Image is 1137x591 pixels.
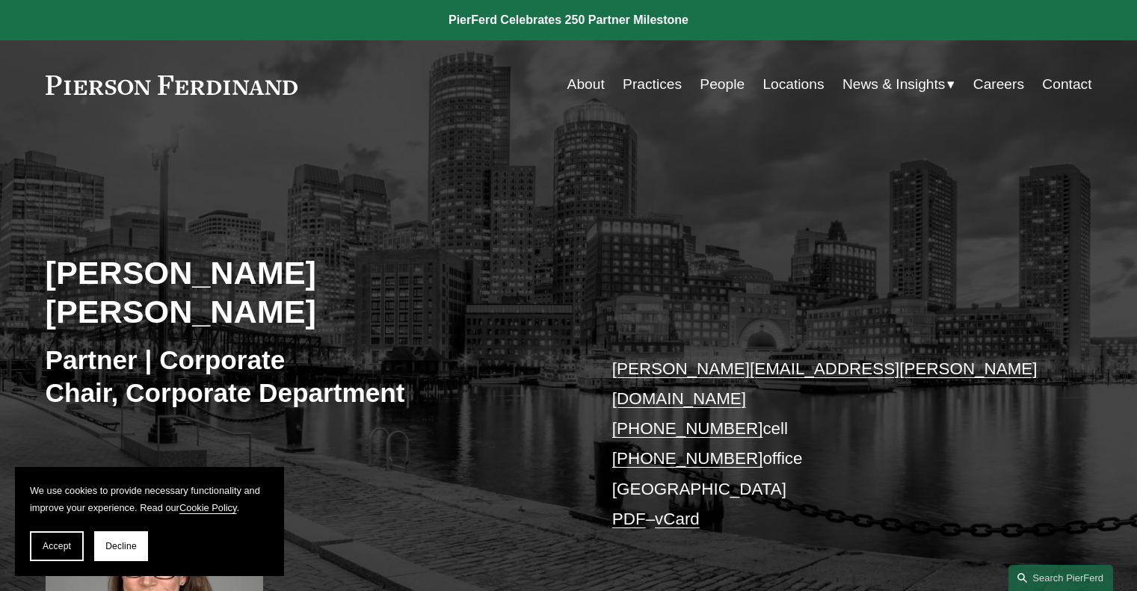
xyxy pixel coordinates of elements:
[30,531,84,561] button: Accept
[612,510,646,528] a: PDF
[842,70,955,99] a: folder dropdown
[612,419,763,438] a: [PHONE_NUMBER]
[612,449,763,468] a: [PHONE_NUMBER]
[46,253,569,332] h2: [PERSON_NAME] [PERSON_NAME]
[105,541,137,551] span: Decline
[1042,70,1091,99] a: Contact
[1008,565,1113,591] a: Search this site
[973,70,1024,99] a: Careers
[612,359,1038,408] a: [PERSON_NAME][EMAIL_ADDRESS][PERSON_NAME][DOMAIN_NAME]
[655,510,700,528] a: vCard
[179,502,237,513] a: Cookie Policy
[762,70,824,99] a: Locations
[15,467,284,576] section: Cookie banner
[623,70,682,99] a: Practices
[30,482,269,516] p: We use cookies to provide necessary functionality and improve your experience. Read our .
[842,72,946,98] span: News & Insights
[612,354,1048,535] p: cell office [GEOGRAPHIC_DATA] –
[567,70,605,99] a: About
[700,70,745,99] a: People
[94,531,148,561] button: Decline
[46,344,569,409] h3: Partner | Corporate Chair, Corporate Department
[43,541,71,551] span: Accept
